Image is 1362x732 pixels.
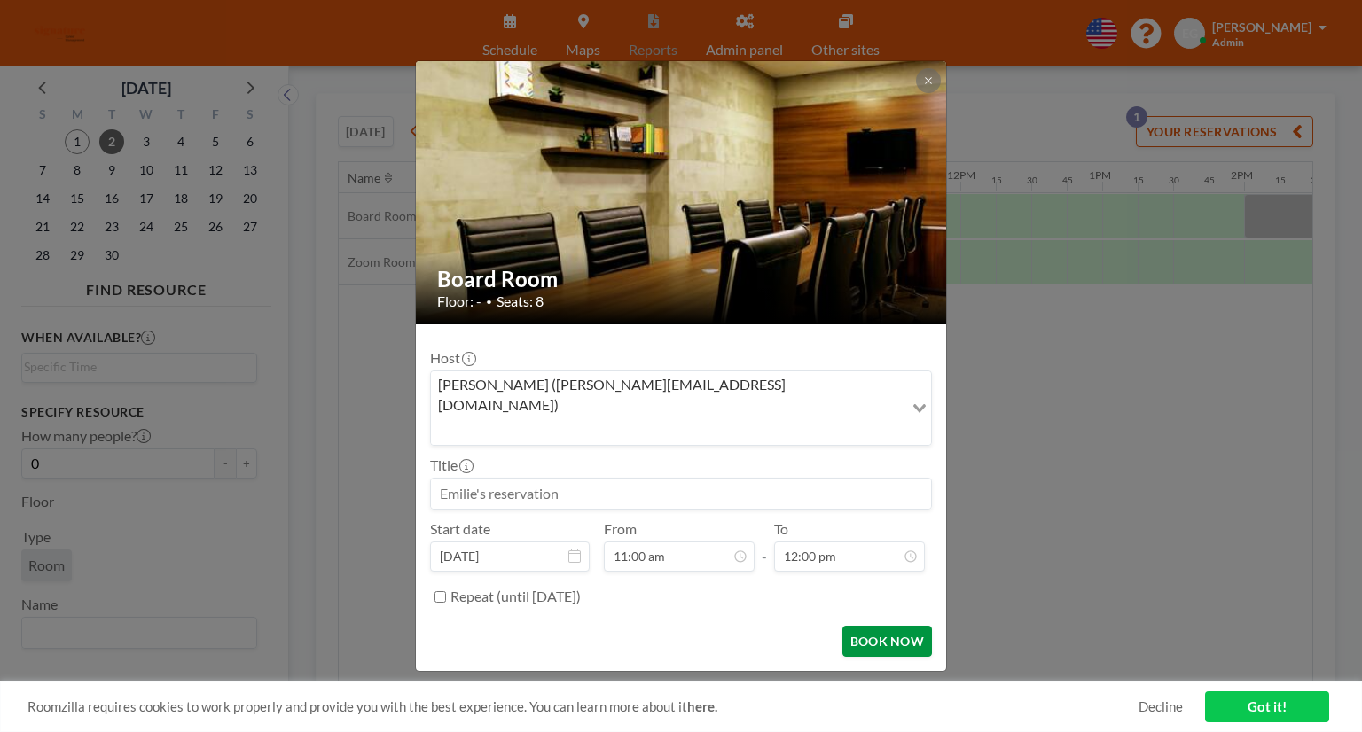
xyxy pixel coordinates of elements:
[497,292,544,310] span: Seats: 8
[842,626,932,657] button: BOOK NOW
[437,292,481,310] span: Floor: -
[434,375,900,415] span: [PERSON_NAME] ([PERSON_NAME][EMAIL_ADDRESS][DOMAIN_NAME])
[430,520,490,538] label: Start date
[430,349,474,367] label: Host
[416,16,948,370] img: 537.jpg
[437,266,927,292] h2: Board Room
[431,371,931,445] div: Search for option
[762,526,767,565] span: -
[486,295,492,308] span: •
[431,479,931,509] input: Emilie's reservation
[450,588,581,605] label: Repeat (until [DATE])
[27,698,1139,715] span: Roomzilla requires cookies to work properly and provide you with the best experience. You can lea...
[433,418,902,441] input: Search for option
[430,456,472,474] label: Title
[604,520,637,538] label: From
[774,520,788,538] label: To
[687,698,717,714] a: here.
[1139,698,1183,715] a: Decline
[1205,691,1329,722] a: Got it!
